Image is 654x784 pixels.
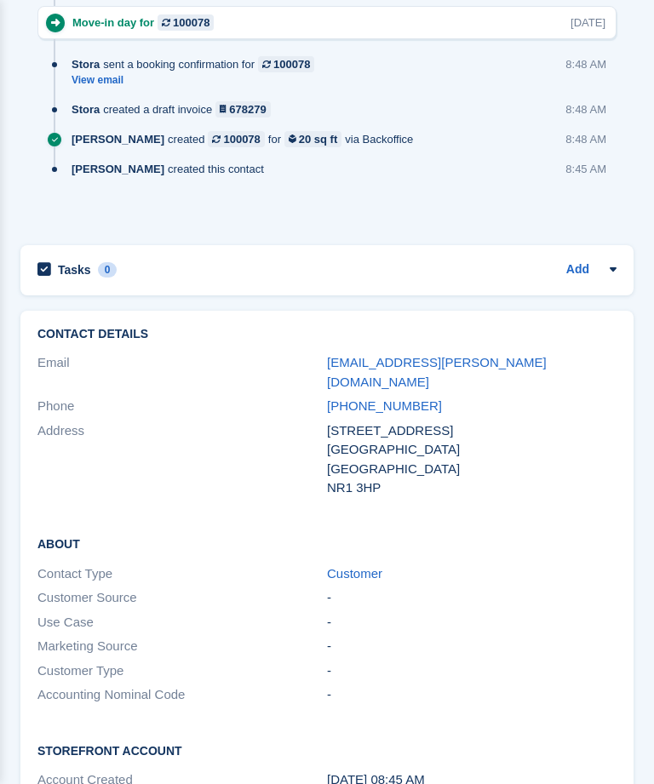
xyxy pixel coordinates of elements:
div: Phone [37,397,327,416]
div: 8:45 AM [565,161,606,177]
div: Customer Type [37,661,327,681]
h2: Tasks [58,262,91,278]
a: 100078 [158,14,214,31]
h2: Contact Details [37,328,617,341]
a: Add [566,260,589,280]
h2: About [37,535,617,552]
div: sent a booking confirmation for [72,56,323,72]
a: Customer [327,566,382,581]
div: - [327,661,617,681]
div: 678279 [229,101,266,117]
span: Stora [72,56,100,72]
a: [EMAIL_ADDRESS][PERSON_NAME][DOMAIN_NAME] [327,355,547,389]
div: [GEOGRAPHIC_DATA] [327,440,617,460]
div: Marketing Source [37,637,327,656]
div: [DATE] [571,14,605,31]
div: 8:48 AM [565,131,606,147]
div: - [327,588,617,608]
div: [GEOGRAPHIC_DATA] [327,460,617,479]
a: View email [72,73,323,88]
a: 100078 [258,56,314,72]
div: created for via Backoffice [72,131,422,147]
a: 20 sq ft [284,131,341,147]
div: - [327,637,617,656]
a: [PHONE_NUMBER] [327,398,442,413]
div: 0 [98,262,118,278]
div: Use Case [37,613,327,632]
div: 8:48 AM [565,101,606,117]
div: created this contact [72,161,272,177]
span: Stora [72,101,100,117]
div: 100078 [273,56,310,72]
a: 100078 [208,131,264,147]
div: NR1 3HP [327,478,617,498]
div: Contact Type [37,564,327,584]
span: [PERSON_NAME] [72,131,164,147]
div: Email [37,353,327,392]
div: [STREET_ADDRESS] [327,421,617,441]
div: Move-in day for [72,14,222,31]
div: Accounting Nominal Code [37,685,327,705]
div: 100078 [223,131,260,147]
div: 100078 [173,14,209,31]
div: Customer Source [37,588,327,608]
div: 8:48 AM [565,56,606,72]
a: 678279 [215,101,271,117]
div: Address [37,421,327,498]
div: 20 sq ft [299,131,338,147]
span: [PERSON_NAME] [72,161,164,177]
div: - [327,613,617,632]
h2: Storefront Account [37,741,617,758]
div: - [327,685,617,705]
div: created a draft invoice [72,101,279,117]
